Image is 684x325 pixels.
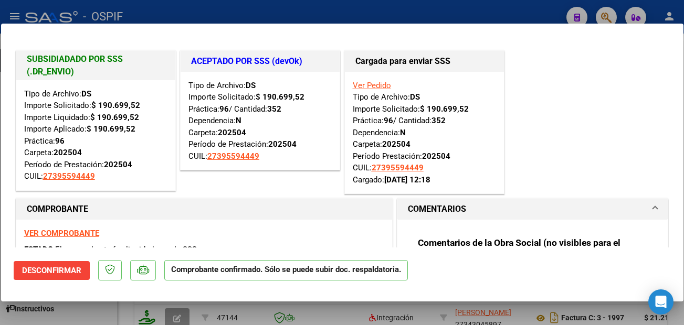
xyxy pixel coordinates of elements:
[384,116,393,125] strong: 96
[24,88,167,182] div: Tipo de Archivo: Importe Solicitado: Importe Liquidado: Importe Aplicado: Práctica: Carpeta: Perí...
[353,81,391,90] a: Ver Pedido
[104,160,132,169] strong: 202504
[267,104,281,114] strong: 352
[55,136,65,146] strong: 96
[188,80,332,162] div: Tipo de Archivo: Importe Solicitado: Práctica: / Cantidad: Dependencia: Carpeta: Período de Prest...
[91,101,140,110] strong: $ 190.699,52
[14,261,90,280] button: Desconfirmar
[218,128,246,137] strong: 202504
[207,151,259,161] span: 27395594449
[420,104,469,114] strong: $ 190.699,52
[164,260,408,280] p: Comprobante confirmado. Sólo se puede subir doc. respaldatoria.
[54,148,82,157] strong: 202504
[384,175,430,185] strong: [DATE] 12:18
[397,199,668,220] mat-expansion-panel-header: COMENTARIOS
[22,266,81,275] span: Desconfirmar
[422,151,450,161] strong: 202504
[432,116,446,125] strong: 352
[256,92,304,102] strong: $ 190.699,52
[87,124,135,134] strong: $ 190.699,52
[372,163,424,172] span: 27395594449
[27,53,165,78] h1: SUBSIDIADADO POR SSS (.DR_ENVIO)
[268,139,297,149] strong: 202504
[236,116,241,125] strong: N
[24,229,99,238] a: VER COMPROBANTE
[648,289,674,315] div: Open Intercom Messenger
[90,113,139,122] strong: $ 190.699,52
[400,128,406,137] strong: N
[408,203,466,215] h1: COMENTARIOS
[24,245,55,254] span: ESTADO:
[43,171,95,181] span: 27395594449
[81,89,91,99] strong: DS
[382,139,411,149] strong: 202504
[55,245,199,254] span: El comprobante fue liquidado por la SSS.
[246,81,256,90] strong: DS
[353,80,496,186] div: Tipo de Archivo: Importe Solicitado: Práctica: / Cantidad: Dependencia: Carpeta: Período Prestaci...
[191,55,329,68] h1: ACEPTADO POR SSS (devOk)
[418,237,620,259] strong: Comentarios de la Obra Social (no visibles para el prestador):
[219,104,229,114] strong: 96
[355,55,493,68] h1: Cargada para enviar SSS
[410,92,420,102] strong: DS
[27,204,88,214] strong: COMPROBANTE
